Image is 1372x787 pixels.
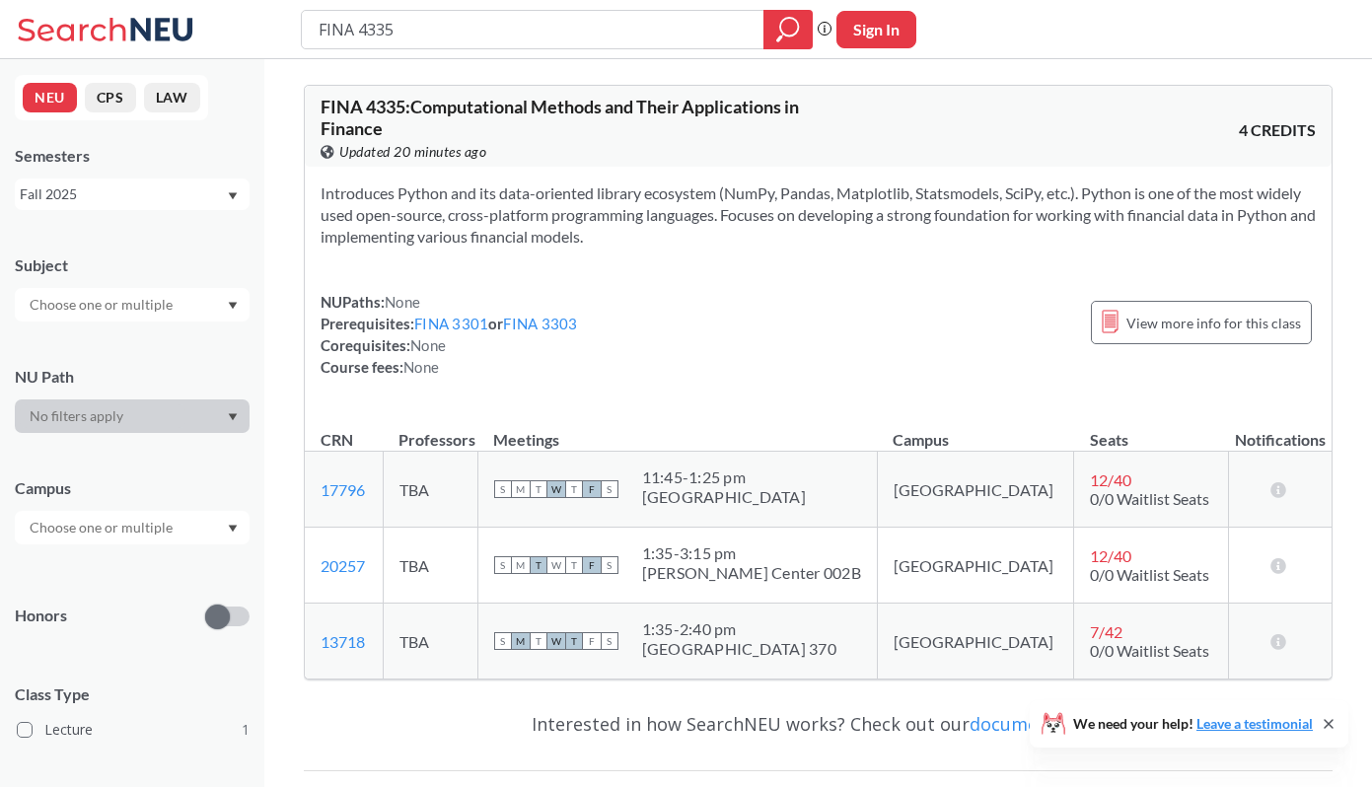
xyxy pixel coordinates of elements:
[583,556,601,574] span: F
[547,480,565,498] span: W
[383,528,477,604] td: TBA
[15,399,250,433] div: Dropdown arrow
[383,604,477,680] td: TBA
[601,632,618,650] span: S
[547,556,565,574] span: W
[642,563,861,583] div: [PERSON_NAME] Center 002B
[1090,565,1209,584] span: 0/0 Waitlist Seats
[1090,489,1209,508] span: 0/0 Waitlist Seats
[15,288,250,322] div: Dropdown arrow
[15,605,67,627] p: Honors
[321,556,365,575] a: 20257
[642,487,806,507] div: [GEOGRAPHIC_DATA]
[1074,409,1229,452] th: Seats
[144,83,200,112] button: LAW
[477,409,877,452] th: Meetings
[512,632,530,650] span: M
[642,639,836,659] div: [GEOGRAPHIC_DATA] 370
[642,543,861,563] div: 1:35 - 3:15 pm
[1090,546,1131,565] span: 12 / 40
[23,83,77,112] button: NEU
[228,525,238,533] svg: Dropdown arrow
[321,291,578,378] div: NUPaths: Prerequisites: or Corequisites: Course fees:
[565,556,583,574] span: T
[17,717,250,743] label: Lecture
[1090,622,1122,641] span: 7 / 42
[321,429,353,451] div: CRN
[1196,715,1313,732] a: Leave a testimonial
[512,480,530,498] span: M
[228,192,238,200] svg: Dropdown arrow
[642,467,806,487] div: 11:45 - 1:25 pm
[512,556,530,574] span: M
[530,480,547,498] span: T
[1073,717,1313,731] span: We need your help!
[877,528,1073,604] td: [GEOGRAPHIC_DATA]
[1239,119,1316,141] span: 4 CREDITS
[321,632,365,651] a: 13718
[503,315,577,332] a: FINA 3303
[383,452,477,528] td: TBA
[565,480,583,498] span: T
[321,480,365,499] a: 17796
[228,302,238,310] svg: Dropdown arrow
[15,366,250,388] div: NU Path
[494,556,512,574] span: S
[494,632,512,650] span: S
[776,16,800,43] svg: magnifying glass
[15,254,250,276] div: Subject
[242,719,250,741] span: 1
[1229,409,1332,452] th: Notifications
[1090,470,1131,489] span: 12 / 40
[583,632,601,650] span: F
[317,13,750,46] input: Class, professor, course number, "phrase"
[565,632,583,650] span: T
[1126,311,1301,335] span: View more info for this class
[530,632,547,650] span: T
[20,293,185,317] input: Choose one or multiple
[877,452,1073,528] td: [GEOGRAPHIC_DATA]
[321,182,1316,248] section: Introduces Python and its data-oriented library ecosystem (NumPy, Pandas, Matplotlib, Statsmodels...
[339,141,486,163] span: Updated 20 minutes ago
[970,712,1105,736] a: documentation!
[877,409,1073,452] th: Campus
[15,477,250,499] div: Campus
[403,358,439,376] span: None
[494,480,512,498] span: S
[410,336,446,354] span: None
[547,632,565,650] span: W
[20,516,185,539] input: Choose one or multiple
[15,179,250,210] div: Fall 2025Dropdown arrow
[15,145,250,167] div: Semesters
[642,619,836,639] div: 1:35 - 2:40 pm
[1090,641,1209,660] span: 0/0 Waitlist Seats
[85,83,136,112] button: CPS
[304,695,1333,752] div: Interested in how SearchNEU works? Check out our
[385,293,420,311] span: None
[836,11,916,48] button: Sign In
[763,10,813,49] div: magnifying glass
[583,480,601,498] span: F
[877,604,1073,680] td: [GEOGRAPHIC_DATA]
[383,409,477,452] th: Professors
[228,413,238,421] svg: Dropdown arrow
[601,556,618,574] span: S
[20,183,226,205] div: Fall 2025
[15,683,250,705] span: Class Type
[414,315,488,332] a: FINA 3301
[15,511,250,544] div: Dropdown arrow
[321,96,799,139] span: FINA 4335 : Computational Methods and Their Applications in Finance
[530,556,547,574] span: T
[601,480,618,498] span: S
